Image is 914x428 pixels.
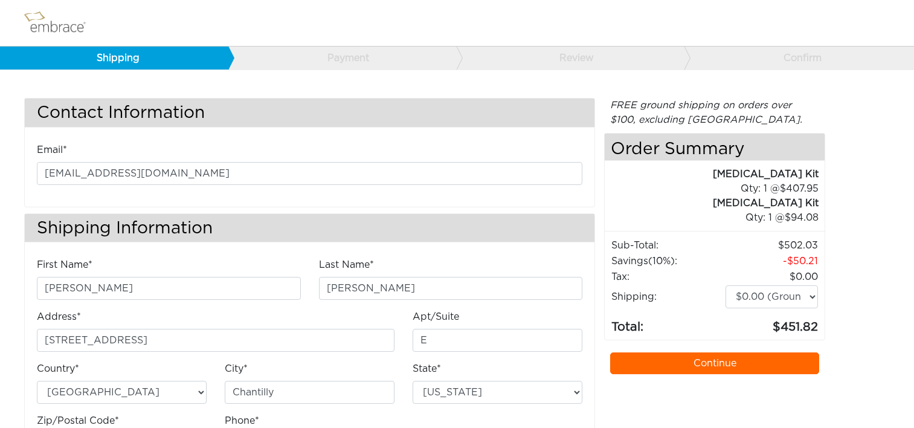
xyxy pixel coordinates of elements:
[456,47,684,70] a: Review
[225,362,248,376] label: City*
[37,258,92,272] label: First Name*
[648,256,675,266] span: (10%)
[611,238,725,253] td: Sub-Total:
[413,310,459,324] label: Apt/Suite
[25,99,594,127] h3: Contact Information
[725,238,819,253] td: 502.03
[605,167,819,181] div: [MEDICAL_DATA] Kit
[725,309,819,337] td: 451.82
[225,413,259,428] label: Phone*
[605,134,825,161] h4: Order Summary
[604,98,825,127] div: FREE ground shipping on orders over $100, excluding [GEOGRAPHIC_DATA].
[25,214,594,242] h3: Shipping Information
[413,362,441,376] label: State*
[620,181,819,196] div: 1 @
[611,269,725,285] td: Tax:
[620,210,819,225] div: 1 @
[37,362,79,376] label: Country*
[610,352,819,374] a: Continue
[21,8,100,38] img: logo.png
[611,309,725,337] td: Total:
[605,196,819,210] div: [MEDICAL_DATA] Kit
[684,47,912,70] a: Confirm
[611,253,725,269] td: Savings :
[37,143,67,157] label: Email*
[611,285,725,309] td: Shipping:
[228,47,456,70] a: Payment
[785,213,819,222] span: 94.08
[780,184,819,193] span: 407.95
[37,413,119,428] label: Zip/Postal Code*
[725,253,819,269] td: 50.21
[319,258,374,272] label: Last Name*
[37,310,81,324] label: Address*
[725,269,819,285] td: 0.00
